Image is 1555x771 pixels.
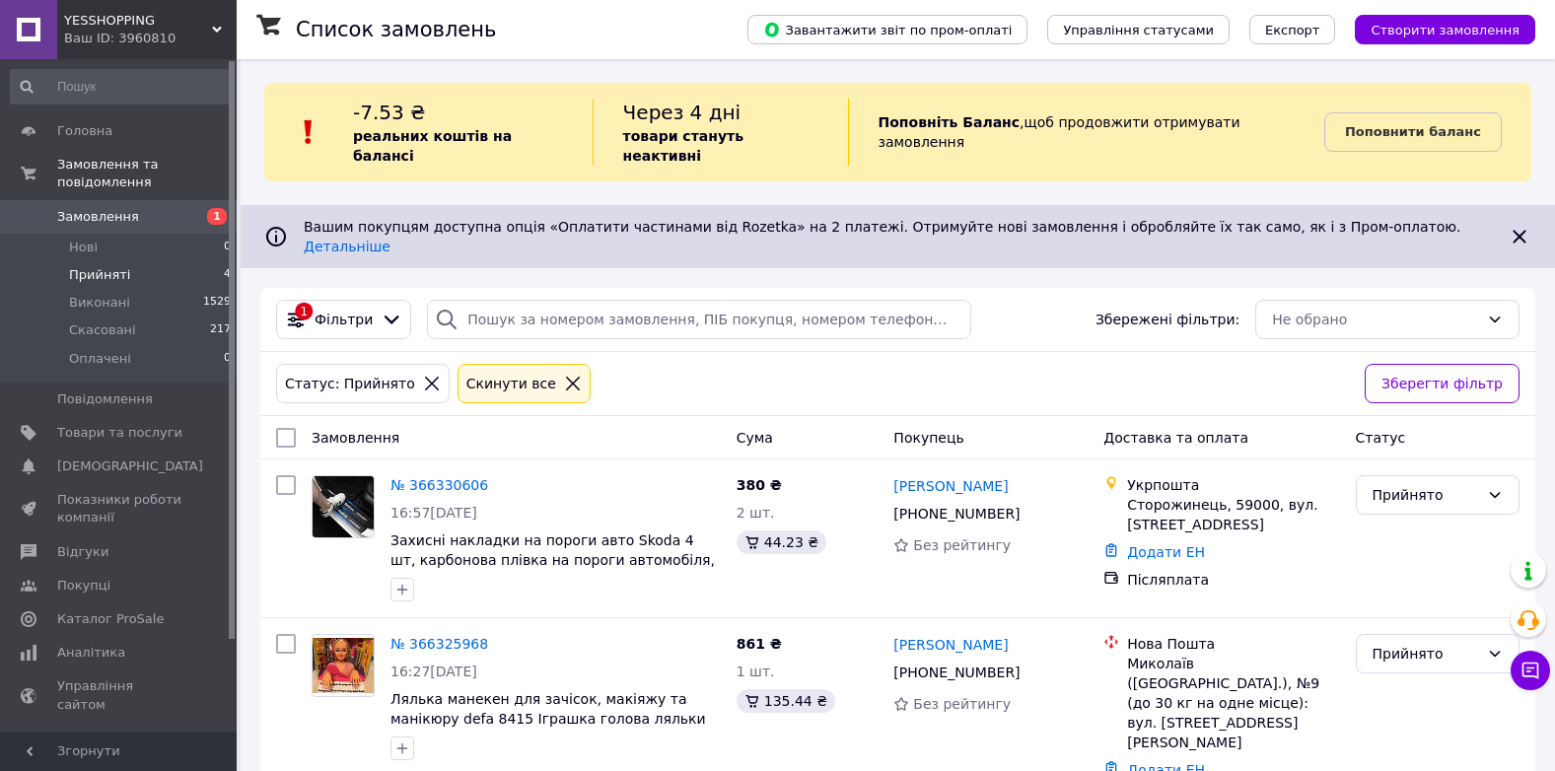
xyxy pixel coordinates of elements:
[390,636,488,652] a: № 366325968
[57,677,182,713] span: Управління сайтом
[210,321,231,339] span: 217
[1345,124,1481,139] b: Поповнити баланс
[1127,654,1339,752] div: Миколаїв ([GEOGRAPHIC_DATA].), №9 (до 30 кг на одне місце): вул. [STREET_ADDRESS][PERSON_NAME]
[1381,373,1503,394] span: Зберегти фільтр
[203,294,231,312] span: 1529
[69,239,98,256] span: Нові
[893,635,1008,655] a: [PERSON_NAME]
[747,15,1027,44] button: Завантажити звіт по пром-оплаті
[1127,475,1339,495] div: Укрпошта
[390,691,706,746] a: Лялька манекен для зачісок, макіяжу та манікюру defa 8415 Іграшка голова ляльки дефа дитяча для д...
[64,30,237,47] div: Ваш ID: 3960810
[1355,15,1535,44] button: Створити замовлення
[1103,430,1248,446] span: Доставка та оплата
[57,208,139,226] span: Замовлення
[1265,23,1320,37] span: Експорт
[1335,21,1535,36] a: Створити замовлення
[1324,112,1502,152] a: Поповнити баланс
[737,430,773,446] span: Cума
[390,664,477,679] span: 16:27[DATE]
[737,477,782,493] span: 380 ₴
[353,128,512,164] b: реальних коштів на балансі
[1365,364,1520,403] button: Зберегти фільтр
[353,101,426,124] span: -7.53 ₴
[390,532,715,588] a: Захисні накладки на пороги авто Skoda 4 шт, карбонова плівка на пороги автомобіля, Захист порогів...
[10,69,233,105] input: Пошук
[69,350,131,368] span: Оплачені
[893,476,1008,496] a: [PERSON_NAME]
[1127,634,1339,654] div: Нова Пошта
[390,477,488,493] a: № 366330606
[312,634,375,697] a: Фото товару
[737,664,775,679] span: 1 шт.
[312,475,375,538] a: Фото товару
[57,156,237,191] span: Замовлення та повідомлення
[893,430,963,446] span: Покупець
[312,430,399,446] span: Замовлення
[889,659,1024,686] div: [PHONE_NUMBER]
[57,491,182,526] span: Показники роботи компанії
[69,321,136,339] span: Скасовані
[737,505,775,521] span: 2 шт.
[57,610,164,628] span: Каталог ProSale
[390,505,477,521] span: 16:57[DATE]
[623,128,743,164] b: товари стануть неактивні
[57,122,112,140] span: Головна
[1511,651,1550,690] button: Чат з покупцем
[462,373,560,394] div: Cкинути все
[57,644,125,662] span: Аналітика
[294,117,323,147] img: :exclamation:
[57,577,110,595] span: Покупці
[1272,309,1479,330] div: Не обрано
[313,638,374,693] img: Фото товару
[1373,484,1479,506] div: Прийнято
[64,12,212,30] span: YESSHOPPING
[224,239,231,256] span: 0
[737,636,782,652] span: 861 ₴
[57,390,153,408] span: Повідомлення
[315,310,373,329] span: Фільтри
[913,696,1011,712] span: Без рейтингу
[304,239,390,254] a: Детальніше
[207,208,227,225] span: 1
[296,18,496,41] h1: Список замовлень
[57,730,182,765] span: Гаманець компанії
[913,537,1011,553] span: Без рейтингу
[737,689,835,713] div: 135.44 ₴
[623,101,742,124] span: Через 4 дні
[57,543,108,561] span: Відгуки
[889,500,1024,527] div: [PHONE_NUMBER]
[848,99,1324,166] div: , щоб продовжити отримувати замовлення
[1047,15,1230,44] button: Управління статусами
[281,373,419,394] div: Статус: Прийнято
[1063,23,1214,37] span: Управління статусами
[313,476,374,537] img: Фото товару
[304,219,1468,254] span: Вашим покупцям доступна опція «Оплатити частинами від Rozetka» на 2 платежі. Отримуйте нові замов...
[1096,310,1239,329] span: Збережені фільтри:
[69,266,130,284] span: Прийняті
[224,350,231,368] span: 0
[1356,430,1406,446] span: Статус
[1249,15,1336,44] button: Експорт
[224,266,231,284] span: 4
[1127,544,1205,560] a: Додати ЕН
[57,424,182,442] span: Товари та послуги
[879,114,1021,130] b: Поповніть Баланс
[1127,495,1339,534] div: Сторожинець, 59000, вул. [STREET_ADDRESS]
[69,294,130,312] span: Виконані
[763,21,1012,38] span: Завантажити звіт по пром-оплаті
[57,457,203,475] span: [DEMOGRAPHIC_DATA]
[1127,570,1339,590] div: Післяплата
[427,300,971,339] input: Пошук за номером замовлення, ПІБ покупця, номером телефону, Email, номером накладної
[737,530,826,554] div: 44.23 ₴
[1373,643,1479,665] div: Прийнято
[1371,23,1520,37] span: Створити замовлення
